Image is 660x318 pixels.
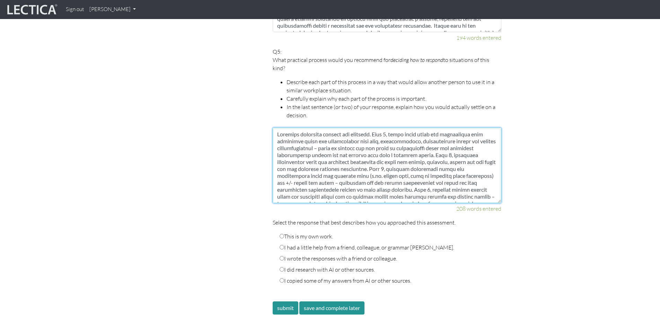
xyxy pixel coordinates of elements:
[280,234,284,238] input: This is my own work.
[280,265,375,274] label: I did research with AI or other sources.
[280,276,411,285] label: I copied some of my answers from AI or other sources.
[280,267,284,272] input: I did research with AI or other sources.
[287,94,501,103] li: Carefully explain why each part of the process is important.
[87,3,139,16] a: [PERSON_NAME]
[273,47,501,119] p: Q5:
[390,56,443,63] em: deciding how to respond
[273,205,501,213] div: 208 words entered
[280,254,397,263] label: I wrote the responses with a friend or colleague.
[63,3,87,16] a: Sign out
[6,3,58,16] img: lecticalive
[280,245,284,249] input: I had a little help from a friend, colleague, or grammar [PERSON_NAME].
[273,128,501,203] textarea: Loremips dolorsita consect adi elitsedd. Eius 5, tempo incid utlab etd magnaaliqua enim adminimve...
[299,301,364,315] button: save and complete later
[273,218,501,227] p: Select the response that best describes how you approached this assessment.
[273,56,501,72] p: What practical process would you recommend for to situations of this kind?
[280,232,333,240] label: This is my own work.
[287,103,501,119] li: In the last sentence (or two) of your response, explain how you would actually settle on a decision.
[280,278,284,283] input: I copied some of my answers from AI or other sources.
[273,34,501,42] div: 194 words entered
[280,256,284,261] input: I wrote the responses with a friend or colleague.
[287,78,501,94] li: Describe each part of this process in a way that would allow another person to use it in a simila...
[280,243,454,252] label: I had a little help from a friend, colleague, or grammar [PERSON_NAME].
[273,301,298,315] button: submit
